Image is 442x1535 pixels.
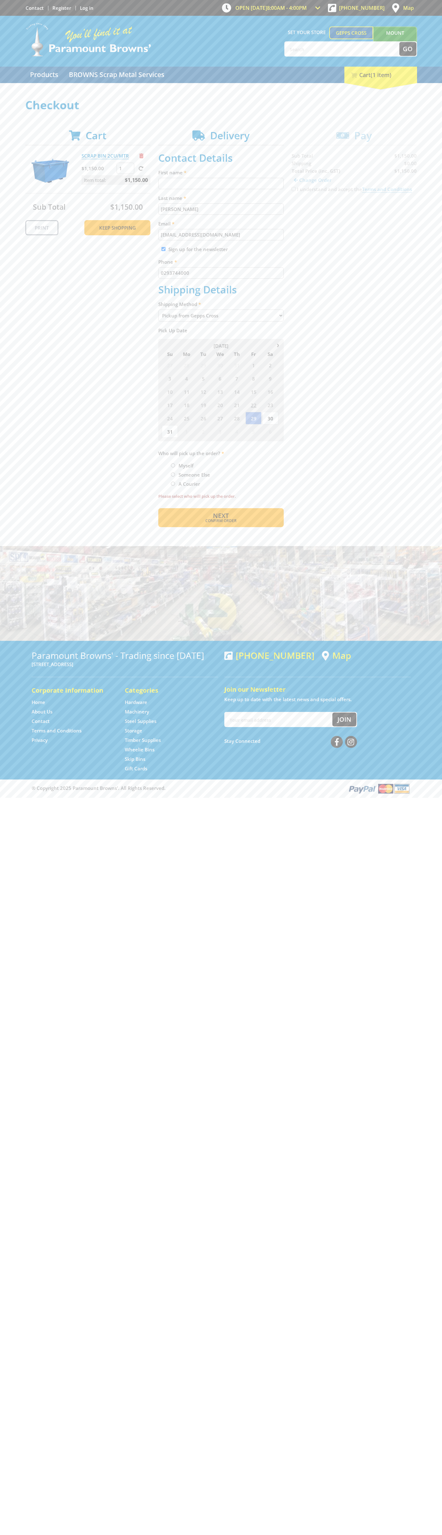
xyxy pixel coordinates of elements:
[179,412,195,424] span: 25
[125,175,148,185] span: $1,150.00
[245,359,262,371] span: 1
[371,71,391,79] span: (1 item)
[158,284,284,296] h2: Shipping Details
[213,511,229,520] span: Next
[33,202,65,212] span: Sub Total
[162,372,178,385] span: 3
[158,203,284,215] input: Please enter your last name.
[212,399,228,411] span: 20
[262,385,278,398] span: 16
[158,258,284,266] label: Phone
[262,399,278,411] span: 23
[125,727,142,734] a: Go to the Storage page
[32,737,48,743] a: Go to the Privacy page
[229,359,245,371] span: 31
[245,412,262,424] span: 29
[158,194,284,202] label: Last name
[176,460,196,471] label: Myself
[125,708,149,715] a: Go to the Machinery page
[82,165,115,172] p: $1,150.00
[125,746,154,753] a: Go to the Wheelie Bins page
[322,650,351,661] a: View a map of Gepps Cross location
[125,756,145,762] a: Go to the Skip Bins page
[245,350,262,358] span: Fr
[179,359,195,371] span: 28
[158,169,284,176] label: First name
[225,713,332,726] input: Your email address
[32,708,52,715] a: Go to the About Us page
[82,175,150,185] p: Item total:
[172,519,270,523] span: Confirm order
[158,492,284,500] label: Please select who will pick up the order.
[110,202,143,212] span: $1,150.00
[212,372,228,385] span: 6
[25,67,63,83] a: Go to the Products page
[171,463,175,467] input: Please select who will pick up the order.
[162,385,178,398] span: 10
[262,350,278,358] span: Sa
[32,718,50,725] a: Go to the Contact page
[158,229,284,240] input: Please enter your email address.
[229,412,245,424] span: 28
[158,310,284,322] select: Please select a shipping method.
[224,685,411,694] h5: Join our Newsletter
[195,425,211,438] span: 2
[332,713,356,726] button: Join
[329,27,373,39] a: Gepps Cross
[139,153,143,159] a: Remove from cart
[31,152,69,190] img: SCRAP BIN 2CU/MTR
[162,412,178,424] span: 24
[171,482,175,486] input: Please select who will pick up the order.
[158,508,284,527] button: Next Confirm order
[195,372,211,385] span: 5
[125,686,205,695] h5: Categories
[195,399,211,411] span: 19
[26,5,44,11] a: Go to the Contact page
[25,783,417,794] div: ® Copyright 2025 Paramount Browns'. All Rights Reserved.
[162,359,178,371] span: 27
[195,385,211,398] span: 12
[262,425,278,438] span: 6
[210,129,250,142] span: Delivery
[212,412,228,424] span: 27
[348,783,411,794] img: PayPal, Mastercard, Visa accepted
[229,372,245,385] span: 7
[168,246,228,252] label: Sign up for the newsletter
[267,4,307,11] span: 8:00am - 4:00pm
[245,399,262,411] span: 22
[229,399,245,411] span: 21
[162,399,178,411] span: 17
[212,385,228,398] span: 13
[162,425,178,438] span: 31
[195,412,211,424] span: 26
[171,473,175,477] input: Please select who will pick up the order.
[86,129,106,142] span: Cart
[32,727,82,734] a: Go to the Terms and Conditions page
[245,425,262,438] span: 5
[32,686,112,695] h5: Corporate Information
[212,350,228,358] span: We
[214,343,228,349] span: [DATE]
[158,178,284,189] input: Please enter your first name.
[162,350,178,358] span: Su
[179,372,195,385] span: 4
[32,650,218,660] h3: Paramount Browns' - Trading since [DATE]
[224,650,314,660] div: [PHONE_NUMBER]
[32,660,218,668] p: [STREET_ADDRESS]
[235,4,307,11] span: OPEN [DATE]
[125,765,147,772] a: Go to the Gift Cards page
[212,425,228,438] span: 3
[179,385,195,398] span: 11
[80,5,94,11] a: Log in
[125,718,156,725] a: Go to the Steel Supplies page
[284,27,330,38] span: Set your store
[158,300,284,308] label: Shipping Method
[158,220,284,227] label: Email
[285,42,399,56] input: Search
[229,425,245,438] span: 4
[179,350,195,358] span: Mo
[25,22,152,57] img: Paramount Browns'
[32,699,45,706] a: Go to the Home page
[399,42,416,56] button: Go
[224,695,411,703] p: Keep up to date with the latest news and special offers.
